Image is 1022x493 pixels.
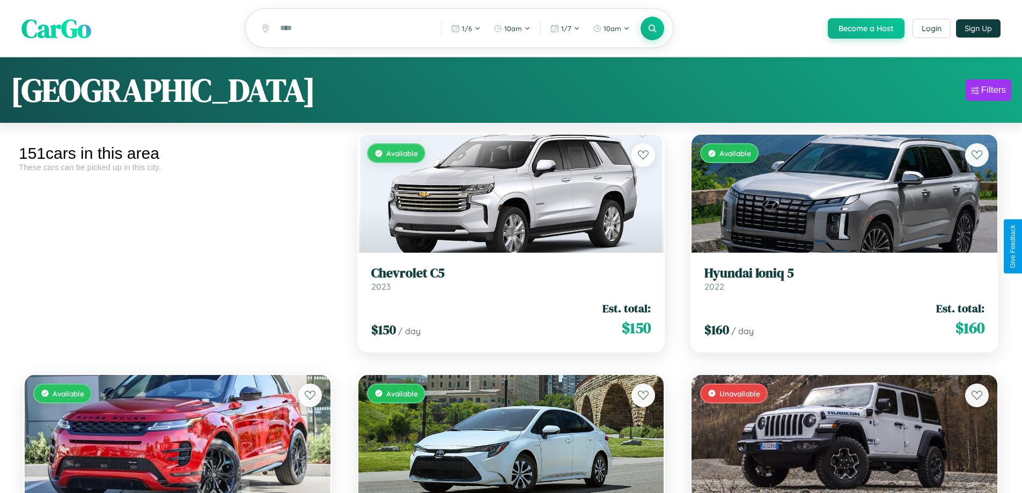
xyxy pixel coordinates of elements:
[955,317,984,339] span: $ 160
[719,149,751,158] span: Available
[936,300,984,316] span: Est. total:
[966,79,1011,101] button: Filters
[545,20,585,37] button: 1/7
[446,20,486,37] button: 1/6
[731,326,754,336] span: / day
[21,11,91,46] span: CarGo
[604,24,621,33] span: 10am
[19,144,336,163] div: 151 cars in this area
[398,326,421,336] span: / day
[981,85,1006,95] div: Filters
[704,266,984,292] a: Hyundai Ioniq 52022
[488,20,536,37] button: 10am
[704,321,729,339] span: $ 160
[11,68,315,112] h1: [GEOGRAPHIC_DATA]
[719,389,760,398] span: Unavailable
[371,266,651,281] h3: Chevrolet C5
[386,389,418,398] span: Available
[371,281,391,292] span: 2023
[371,266,651,292] a: Chevrolet C52023
[371,321,396,339] span: $ 150
[1009,225,1017,268] div: Give Feedback
[913,19,951,38] button: Login
[704,281,724,292] span: 2022
[622,317,651,339] span: $ 150
[587,20,635,37] button: 10am
[956,19,1001,38] button: Sign Up
[828,18,905,39] button: Become a Host
[462,24,472,33] span: 1 / 6
[386,149,418,158] span: Available
[19,163,336,172] div: These cars can be picked up in this city.
[504,24,522,33] span: 10am
[53,389,84,398] span: Available
[602,300,651,316] span: Est. total:
[561,24,571,33] span: 1 / 7
[704,266,984,281] h3: Hyundai Ioniq 5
